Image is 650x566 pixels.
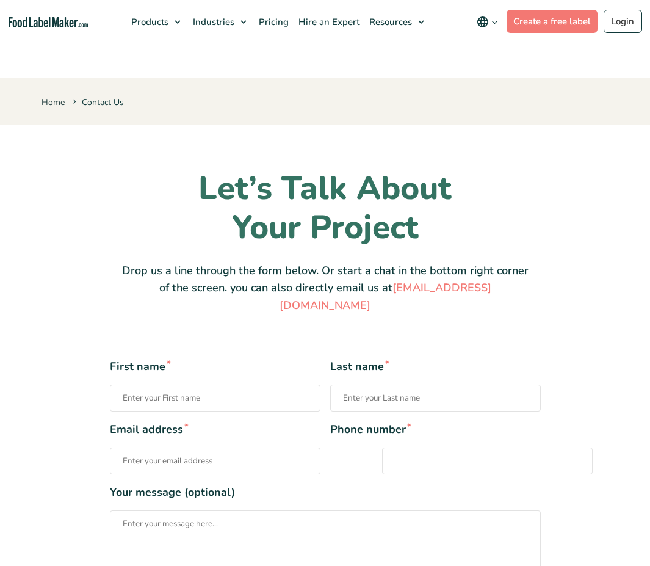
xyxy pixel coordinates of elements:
input: Last name* [330,385,541,412]
span: Phone number [330,421,541,438]
span: Industries [189,16,236,28]
span: Products [128,16,170,28]
span: First name [110,358,320,375]
span: Resources [366,16,413,28]
a: Login [604,10,642,33]
input: Phone number* [382,448,593,474]
span: Hire an Expert [295,16,361,28]
span: Email address [110,421,320,438]
span: Contact Us [70,96,124,108]
span: Pricing [255,16,290,28]
input: Email address* [110,448,320,474]
a: Home [42,96,65,108]
a: Create a free label [507,10,598,33]
input: First name* [110,385,320,412]
p: Drop us a line through the form below. Or start a chat in the bottom right corner of the screen. ... [121,262,530,314]
h1: Let’s Talk About Your Project [121,169,530,247]
span: Your message (optional) [110,484,541,501]
span: Last name [330,358,541,375]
